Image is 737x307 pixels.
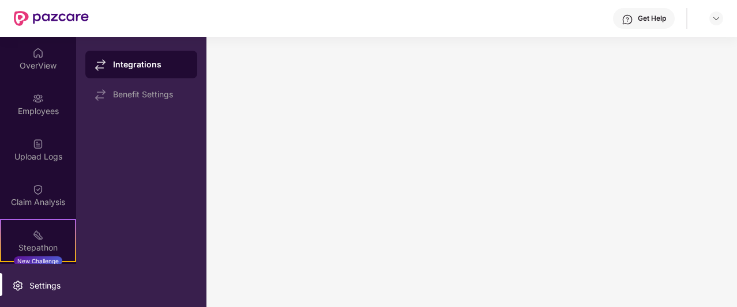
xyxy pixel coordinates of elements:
[95,59,106,71] img: svg+xml;base64,PHN2ZyB4bWxucz0iaHR0cDovL3d3dy53My5vcmcvMjAwMC9zdmciIHdpZHRoPSIxNy44MzIiIGhlaWdodD...
[622,14,633,25] img: svg+xml;base64,PHN2ZyBpZD0iSGVscC0zMngzMiIgeG1sbnM9Imh0dHA6Ly93d3cudzMub3JnLzIwMDAvc3ZnIiB3aWR0aD...
[32,138,44,150] img: svg+xml;base64,PHN2ZyBpZD0iVXBsb2FkX0xvZ3MiIGRhdGEtbmFtZT0iVXBsb2FkIExvZ3MiIHhtbG5zPSJodHRwOi8vd3...
[1,242,75,253] div: Stepathon
[113,90,188,99] div: Benefit Settings
[32,93,44,104] img: svg+xml;base64,PHN2ZyBpZD0iRW1wbG95ZWVzIiB4bWxucz0iaHR0cDovL3d3dy53My5vcmcvMjAwMC9zdmciIHdpZHRoPS...
[12,280,24,291] img: svg+xml;base64,PHN2ZyBpZD0iU2V0dGluZy0yMHgyMCIgeG1sbnM9Imh0dHA6Ly93d3cudzMub3JnLzIwMDAvc3ZnIiB3aW...
[95,89,106,101] img: svg+xml;base64,PHN2ZyB4bWxucz0iaHR0cDovL3d3dy53My5vcmcvMjAwMC9zdmciIHdpZHRoPSIxNy44MzIiIGhlaWdodD...
[113,59,188,70] div: Integrations
[32,184,44,195] img: svg+xml;base64,PHN2ZyBpZD0iQ2xhaW0iIHhtbG5zPSJodHRwOi8vd3d3LnczLm9yZy8yMDAwL3N2ZyIgd2lkdGg9IjIwIi...
[14,11,89,26] img: New Pazcare Logo
[712,14,721,23] img: svg+xml;base64,PHN2ZyBpZD0iRHJvcGRvd24tMzJ4MzIiIHhtbG5zPSJodHRwOi8vd3d3LnczLm9yZy8yMDAwL3N2ZyIgd2...
[14,256,62,266] div: New Challenge
[32,47,44,59] img: svg+xml;base64,PHN2ZyBpZD0iSG9tZSIgeG1sbnM9Imh0dHA6Ly93d3cudzMub3JnLzIwMDAvc3ZnIiB3aWR0aD0iMjAiIG...
[32,229,44,241] img: svg+xml;base64,PHN2ZyB4bWxucz0iaHR0cDovL3d3dy53My5vcmcvMjAwMC9zdmciIHdpZHRoPSIyMSIgaGVpZ2h0PSIyMC...
[638,14,666,23] div: Get Help
[26,280,64,291] div: Settings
